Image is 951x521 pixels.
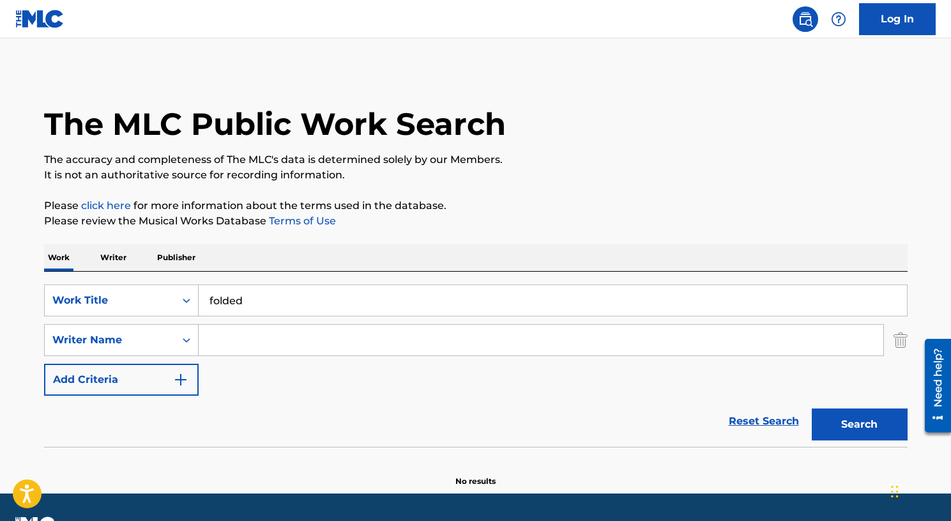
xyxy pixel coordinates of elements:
div: Writer Name [52,332,167,348]
p: Please review the Musical Works Database [44,214,908,229]
button: Search [812,408,908,440]
h1: The MLC Public Work Search [44,105,506,143]
iframe: Resource Center [915,334,951,437]
p: The accuracy and completeness of The MLC's data is determined solely by our Members. [44,152,908,167]
a: click here [81,199,131,212]
img: search [798,12,813,27]
p: Please for more information about the terms used in the database. [44,198,908,214]
a: Reset Search [722,407,805,435]
iframe: Chat Widget [887,460,951,521]
img: MLC Logo [15,10,65,28]
img: help [831,12,846,27]
p: Work [44,244,73,271]
p: No results [455,460,496,487]
a: Public Search [793,6,818,32]
button: Add Criteria [44,364,199,396]
div: Drag [891,472,899,511]
a: Log In [859,3,936,35]
p: It is not an authoritative source for recording information. [44,167,908,183]
div: Help [826,6,851,32]
img: Delete Criterion [894,324,908,356]
div: Work Title [52,293,167,308]
a: Terms of Use [266,215,336,227]
p: Publisher [153,244,199,271]
p: Writer [96,244,130,271]
img: 9d2ae6d4665cec9f34b9.svg [173,372,188,387]
form: Search Form [44,284,908,447]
